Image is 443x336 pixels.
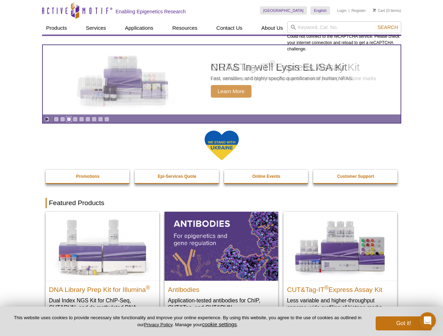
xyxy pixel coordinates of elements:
[79,117,84,122] a: Go to slide 5
[11,315,364,328] p: This website uses cookies to provide necessary site functionality and improve your online experie...
[54,117,59,122] a: Go to slide 1
[144,322,172,327] a: Privacy Policy
[224,170,309,183] a: Online Events
[349,6,350,15] li: |
[82,21,110,35] a: Services
[202,321,237,327] button: cookie settings
[351,8,366,13] a: Register
[46,212,159,280] img: DNA Library Prep Kit for Illumina
[44,117,49,122] a: Toggle autoplay
[212,21,247,35] a: Contact Us
[116,8,186,15] h2: Enabling Epigenetics Research
[60,117,65,122] a: Go to slide 2
[313,170,398,183] a: Customer Support
[252,174,280,179] strong: Online Events
[419,312,436,329] iframe: Intercom live chat
[168,21,202,35] a: Resources
[121,21,157,35] a: Applications
[373,8,385,13] a: Cart
[376,316,432,330] button: Got it!
[73,117,78,122] a: Go to slide 4
[42,21,71,35] a: Products
[49,283,156,293] h2: DNA Library Prep Kit for Illumina
[373,8,376,12] img: Your Cart
[168,297,275,311] p: Application-tested antibodies for ChIP, CUT&Tag, and CUT&RUN.
[146,284,150,290] sup: ®
[373,6,401,15] li: (0 items)
[46,212,159,325] a: DNA Library Prep Kit for Illumina DNA Library Prep Kit for Illumina® Dual Index NGS Kit for ChIP-...
[337,174,374,179] strong: Customer Support
[287,283,394,293] h2: CUT&Tag-IT Express Assay Kit
[287,21,401,52] div: Could not connect to the reCAPTCHA service. Please check your internet connection and reload to g...
[283,212,397,318] a: CUT&Tag-IT® Express Assay Kit CUT&Tag-IT®Express Assay Kit Less variable and higher-throughput ge...
[168,283,275,293] h2: Antibodies
[46,198,398,208] h2: Featured Products
[287,297,394,311] p: Less variable and higher-throughput genome-wide profiling of histone marks​.
[85,117,90,122] a: Go to slide 6
[158,174,196,179] strong: Epi-Services Quote
[98,117,103,122] a: Go to slide 8
[260,6,307,15] a: [GEOGRAPHIC_DATA]
[104,117,109,122] a: Go to slide 9
[135,170,220,183] a: Epi-Services Quote
[337,8,347,13] a: Login
[49,297,156,318] p: Dual Index NGS Kit for ChIP-Seq, CUT&RUN, and ds methylated DNA assays.
[377,24,398,30] span: Search
[287,21,401,33] input: Keyword, Cat. No.
[76,174,100,179] strong: Promotions
[92,117,97,122] a: Go to slide 7
[283,212,397,280] img: CUT&Tag-IT® Express Assay Kit
[165,212,278,280] img: All Antibodies
[257,21,287,35] a: About Us
[66,117,72,122] a: Go to slide 3
[375,24,400,30] button: Search
[324,284,329,290] sup: ®
[165,212,278,318] a: All Antibodies Antibodies Application-tested antibodies for ChIP, CUT&Tag, and CUT&RUN.
[310,6,330,15] a: English
[46,170,130,183] a: Promotions
[204,130,239,161] img: We Stand With Ukraine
